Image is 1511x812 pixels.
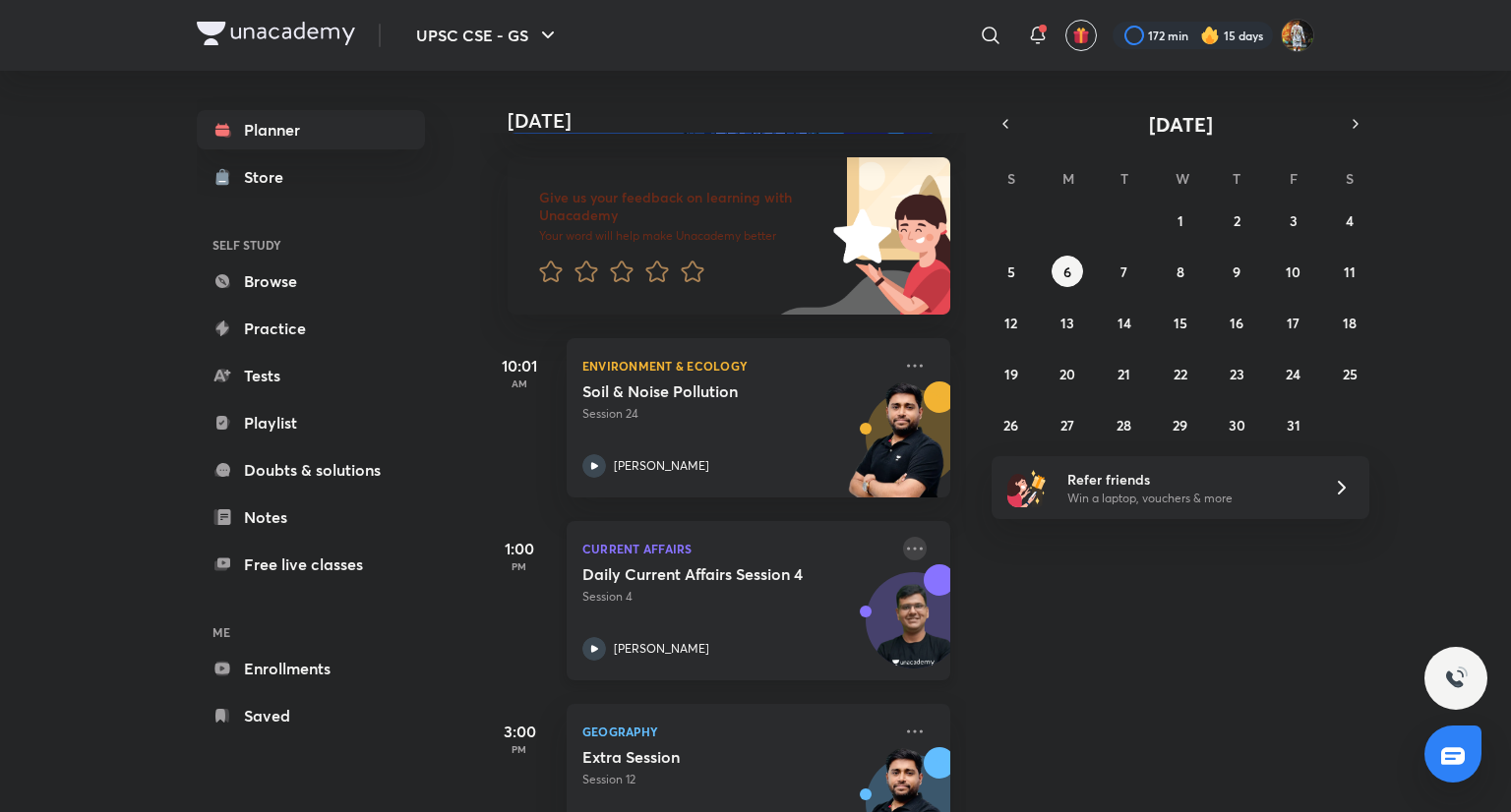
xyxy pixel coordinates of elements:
a: Store [197,157,425,197]
p: Geography [582,720,891,743]
abbr: Thursday [1233,169,1240,188]
abbr: Friday [1290,169,1298,188]
abbr: October 15, 2025 [1174,314,1187,332]
button: October 22, 2025 [1165,358,1196,389]
button: October 25, 2025 [1334,358,1365,389]
h6: Give us your feedback on learning with Unacademy [539,189,826,224]
a: Saved [197,696,425,735]
abbr: October 4, 2025 [1346,211,1354,230]
button: [DATE] [1019,110,1342,138]
h6: SELF STUDY [197,228,425,261]
abbr: October 25, 2025 [1343,365,1358,383]
a: Notes [197,497,425,537]
button: October 26, 2025 [996,409,1027,440]
img: Company Logo [197,22,355,45]
p: [PERSON_NAME] [614,640,709,658]
abbr: October 30, 2025 [1229,416,1245,435]
abbr: October 23, 2025 [1230,365,1244,383]
button: October 7, 2025 [1109,256,1140,287]
button: October 28, 2025 [1109,409,1140,440]
button: October 27, 2025 [1052,409,1083,440]
button: October 23, 2025 [1221,358,1252,389]
button: October 12, 2025 [996,307,1027,338]
button: October 2, 2025 [1221,204,1252,236]
p: Session 4 [582,588,891,606]
abbr: October 2, 2025 [1234,211,1240,230]
button: October 15, 2025 [1165,307,1196,338]
button: October 24, 2025 [1278,358,1309,389]
button: October 21, 2025 [1109,358,1140,389]
abbr: October 5, 2025 [1007,262,1015,281]
button: UPSC CSE - GS [404,16,572,55]
abbr: October 12, 2025 [1004,314,1017,332]
abbr: October 9, 2025 [1233,262,1240,281]
button: October 19, 2025 [996,358,1027,389]
a: Enrollments [197,649,425,688]
img: avatar [1072,27,1090,44]
abbr: October 28, 2025 [1117,416,1131,435]
img: Avatar [867,583,961,677]
button: October 20, 2025 [1052,358,1083,389]
h5: Daily Current Affairs Session 4 [582,564,827,584]
a: Browse [197,261,425,301]
p: Session 12 [582,771,891,788]
a: Tests [197,356,425,395]
abbr: October 1, 2025 [1178,211,1183,230]
p: Win a laptop, vouchers & more [1067,490,1309,507]
p: PM [480,560,559,572]
p: PM [480,743,559,755]
h6: Refer friends [1067,469,1309,490]
abbr: October 22, 2025 [1174,365,1187,383]
abbr: October 13, 2025 [1060,314,1074,332]
img: ttu [1444,667,1468,690]
img: streak [1200,26,1220,45]
a: Company Logo [197,22,355,50]
h5: Soil & Noise Pollution [582,381,827,401]
button: October 14, 2025 [1109,307,1140,338]
img: feedback_image [766,157,950,315]
a: Doubts & solutions [197,450,425,490]
abbr: October 18, 2025 [1343,314,1357,332]
abbr: October 14, 2025 [1118,314,1131,332]
abbr: October 17, 2025 [1287,314,1299,332]
a: Practice [197,309,425,348]
h6: ME [197,615,425,649]
abbr: Monday [1062,169,1074,188]
p: AM [480,377,559,389]
button: October 9, 2025 [1221,256,1252,287]
abbr: October 3, 2025 [1290,211,1298,230]
button: October 18, 2025 [1334,307,1365,338]
span: [DATE] [1149,111,1213,138]
abbr: October 10, 2025 [1286,262,1300,281]
button: October 6, 2025 [1052,256,1083,287]
a: Playlist [197,403,425,442]
button: October 29, 2025 [1165,409,1196,440]
p: Environment & Ecology [582,354,891,377]
p: Session 24 [582,405,891,423]
p: Your word will help make Unacademy better [539,228,826,244]
button: avatar [1065,20,1097,51]
button: October 4, 2025 [1334,204,1365,236]
button: October 17, 2025 [1278,307,1309,338]
button: October 1, 2025 [1165,204,1196,236]
button: October 11, 2025 [1334,256,1365,287]
abbr: October 19, 2025 [1004,365,1018,383]
abbr: Saturday [1346,169,1354,188]
img: Prakhar Singh [1281,19,1314,52]
abbr: October 8, 2025 [1177,262,1184,281]
p: [PERSON_NAME] [614,457,709,475]
abbr: October 16, 2025 [1230,314,1243,332]
abbr: October 6, 2025 [1063,262,1071,281]
h5: 3:00 [480,720,559,743]
button: October 16, 2025 [1221,307,1252,338]
abbr: October 11, 2025 [1344,262,1356,281]
abbr: October 29, 2025 [1173,416,1187,435]
abbr: Tuesday [1120,169,1128,188]
h5: 1:00 [480,537,559,560]
a: Planner [197,110,425,149]
button: October 10, 2025 [1278,256,1309,287]
abbr: Sunday [1007,169,1015,188]
button: October 30, 2025 [1221,409,1252,440]
abbr: October 26, 2025 [1003,416,1018,435]
p: Current Affairs [582,537,891,560]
